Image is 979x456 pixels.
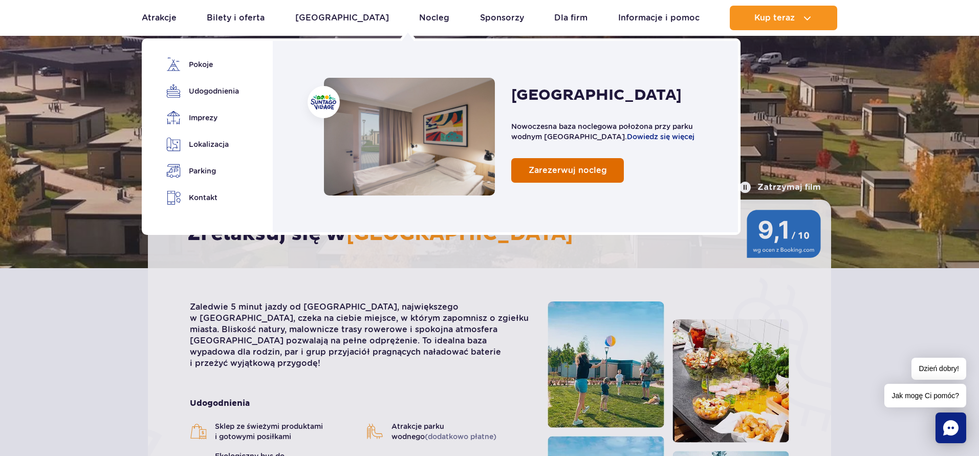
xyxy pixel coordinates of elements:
a: Imprezy [166,111,235,125]
a: Dowiedz się więcej [627,133,694,141]
h2: [GEOGRAPHIC_DATA] [511,85,682,105]
a: Bilety i oferta [207,6,265,30]
a: Parking [166,164,235,178]
span: Jak mogę Ci pomóc? [884,384,966,407]
button: Kup teraz [730,6,837,30]
a: Zarezerwuj nocleg [511,158,624,183]
span: Dzień dobry! [911,358,966,380]
a: Nocleg [324,78,495,196]
div: Chat [936,412,966,443]
a: Udogodnienia [166,84,235,98]
a: Lokalizacja [166,137,235,151]
span: Zarezerwuj nocleg [529,165,607,175]
a: Atrakcje [142,6,177,30]
img: Suntago [311,95,336,110]
a: [GEOGRAPHIC_DATA] [295,6,389,30]
a: Sponsorzy [480,6,524,30]
p: Nowoczesna baza noclegowa położona przy parku wodnym [GEOGRAPHIC_DATA]. [511,121,717,142]
a: Nocleg [419,6,449,30]
a: Kontakt [166,190,235,205]
span: Kup teraz [754,13,795,23]
a: Informacje i pomoc [618,6,700,30]
a: Pokoje [166,57,235,72]
a: Dla firm [554,6,588,30]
